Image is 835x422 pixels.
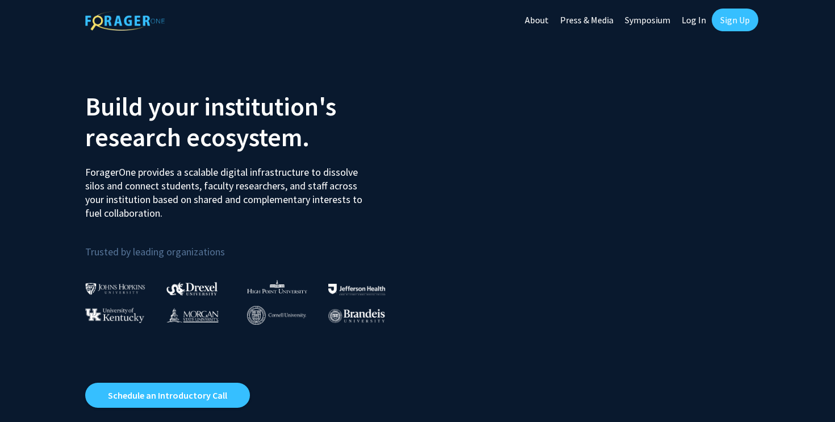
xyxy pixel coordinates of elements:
[247,280,307,293] img: High Point University
[85,229,409,260] p: Trusted by leading organizations
[85,157,370,220] p: ForagerOne provides a scalable digital infrastructure to dissolve silos and connect students, fac...
[328,309,385,323] img: Brandeis University
[85,91,409,152] h2: Build your institution's research ecosystem.
[712,9,758,31] a: Sign Up
[247,306,306,325] img: Cornell University
[166,308,219,322] img: Morgan State University
[328,284,385,295] img: Thomas Jefferson University
[85,283,145,295] img: Johns Hopkins University
[85,11,165,31] img: ForagerOne Logo
[166,282,218,295] img: Drexel University
[85,308,144,323] img: University of Kentucky
[85,383,250,408] a: Opens in a new tab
